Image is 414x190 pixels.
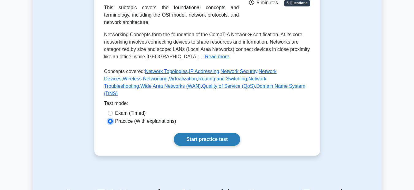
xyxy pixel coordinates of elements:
div: This subtopic covers the foundational concepts and terminology, including the OSI model, network ... [104,4,239,26]
a: Network Troubleshooting [104,76,267,89]
a: Network Topologies [145,69,188,74]
a: Virtualization [169,76,197,81]
a: Network Security [221,69,257,74]
a: Network Devices [104,69,277,81]
a: Wide Area Networks (WAN) [140,83,201,89]
a: IP Addressing [189,69,219,74]
span: Networking Concepts form the foundation of the CompTIA Network+ certification. At its core, netwo... [104,32,310,59]
p: Concepts covered: , , , , , , , , , , [104,68,310,100]
div: Test mode: [104,100,310,110]
a: Routing and Switching [198,76,247,81]
label: Practice (With explanations) [115,118,176,125]
label: Exam (Timed) [115,110,146,117]
a: Quality of Service (QoS) [202,83,255,89]
a: Start practice test [174,133,240,146]
a: Wireless Networking [123,76,168,81]
button: Read more [205,53,229,60]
